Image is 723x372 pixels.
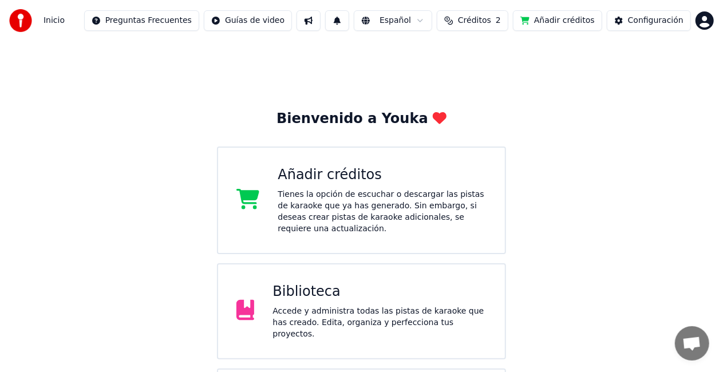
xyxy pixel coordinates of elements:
[272,283,487,301] div: Biblioteca
[675,326,709,361] div: Chat abierto
[84,10,199,31] button: Preguntas Frecuentes
[276,110,447,128] div: Bienvenido a Youka
[496,15,501,26] span: 2
[204,10,292,31] button: Guías de video
[9,9,32,32] img: youka
[607,10,691,31] button: Configuración
[278,189,487,235] div: Tienes la opción de escuchar o descargar las pistas de karaoke que ya has generado. Sin embargo, ...
[44,15,65,26] nav: breadcrumb
[437,10,508,31] button: Créditos2
[458,15,491,26] span: Créditos
[628,15,684,26] div: Configuración
[513,10,602,31] button: Añadir créditos
[278,166,487,184] div: Añadir créditos
[44,15,65,26] span: Inicio
[272,306,487,340] div: Accede y administra todas las pistas de karaoke que has creado. Edita, organiza y perfecciona tus...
